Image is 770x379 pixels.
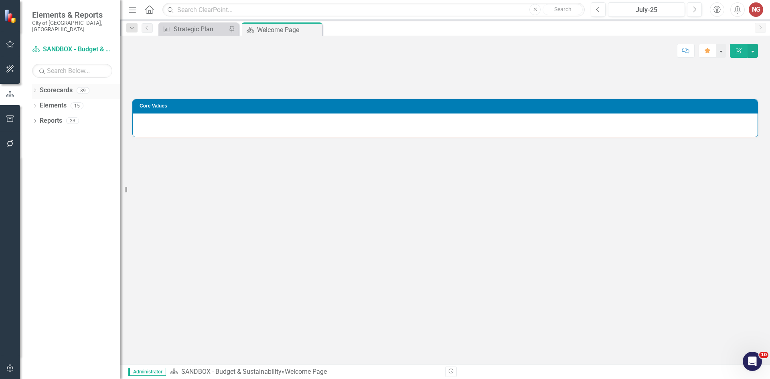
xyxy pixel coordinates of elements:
[128,368,166,376] span: Administrator
[77,87,89,94] div: 39
[40,86,73,95] a: Scorecards
[66,118,79,124] div: 23
[554,6,571,12] span: Search
[285,368,327,375] div: Welcome Page
[759,352,768,358] span: 10
[170,367,439,377] div: »
[749,2,763,17] button: NG
[4,9,18,23] img: ClearPoint Strategy
[181,368,282,375] a: SANDBOX - Budget & Sustainability
[32,45,112,54] a: SANDBOX - Budget & Sustainability
[71,102,83,109] div: 15
[743,352,762,371] iframe: Intercom live chat
[611,5,682,15] div: July-25
[32,20,112,33] small: City of [GEOGRAPHIC_DATA], [GEOGRAPHIC_DATA]
[40,101,67,110] a: Elements
[160,24,227,34] a: Strategic Plan
[543,4,583,15] button: Search
[162,3,585,17] input: Search ClearPoint...
[32,64,112,78] input: Search Below...
[40,116,62,126] a: Reports
[174,24,227,34] div: Strategic Plan
[257,25,320,35] div: Welcome Page
[32,10,112,20] span: Elements & Reports
[140,103,754,109] h3: Core Values
[608,2,685,17] button: July-25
